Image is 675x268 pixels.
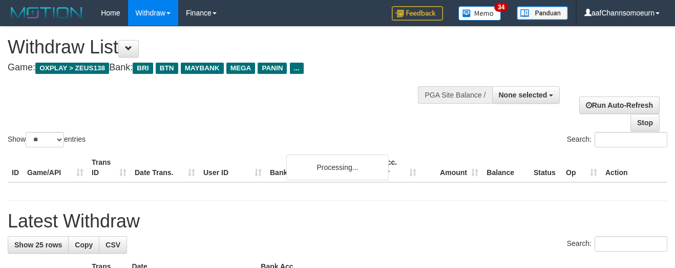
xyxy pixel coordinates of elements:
div: Processing... [286,155,389,180]
th: Balance [482,153,530,182]
th: Op [562,153,601,182]
span: None selected [499,91,547,99]
span: MEGA [226,63,256,74]
span: BTN [156,63,178,74]
img: panduan.png [517,6,568,20]
h1: Latest Withdraw [8,211,667,232]
img: Button%20Memo.svg [458,6,501,21]
span: MAYBANK [181,63,224,74]
span: Copy [75,241,93,249]
label: Search: [567,132,667,147]
a: CSV [99,236,127,254]
th: Trans ID [88,153,131,182]
th: Status [530,153,562,182]
span: CSV [106,241,120,249]
a: Copy [68,236,99,254]
img: MOTION_logo.png [8,5,86,21]
a: Show 25 rows [8,236,69,254]
a: Run Auto-Refresh [579,97,660,114]
label: Show entries [8,132,86,147]
th: Date Trans. [131,153,199,182]
th: Game/API [23,153,88,182]
span: Show 25 rows [14,241,62,249]
span: PANIN [258,63,287,74]
th: User ID [199,153,266,182]
span: BRI [133,63,153,74]
div: PGA Site Balance / [418,86,492,104]
h1: Withdraw List [8,37,440,58]
input: Search: [595,132,667,147]
span: ... [290,63,304,74]
h4: Game: Bank: [8,63,440,73]
button: None selected [492,86,560,104]
th: ID [8,153,23,182]
th: Bank Acc. Number [358,153,420,182]
input: Search: [595,236,667,252]
th: Bank Acc. Name [266,153,358,182]
span: OXPLAY > ZEUS138 [35,63,109,74]
label: Search: [567,236,667,252]
th: Action [601,153,667,182]
select: Showentries [26,132,64,147]
span: 34 [494,3,508,12]
a: Stop [630,114,660,131]
th: Amount [420,153,482,182]
img: Feedback.jpg [392,6,443,21]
